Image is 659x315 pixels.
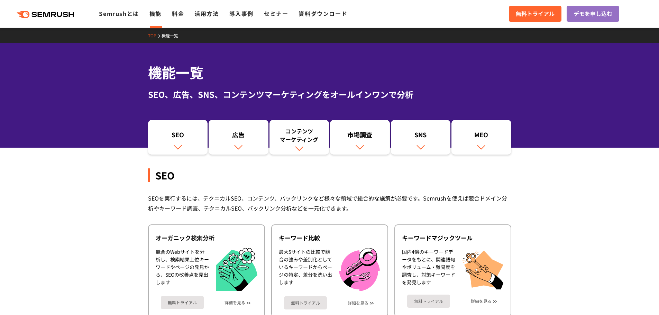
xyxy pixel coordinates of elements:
[279,248,332,291] div: 最大5サイトの比較で競合の強みや差別化としているキーワードからページの特定、差分を洗い出します
[99,9,139,18] a: Semrushとは
[161,296,204,309] a: 無料トライアル
[152,130,204,142] div: SEO
[279,234,381,242] div: キーワード比較
[391,120,451,155] a: SNS
[212,130,265,142] div: 広告
[339,248,380,291] img: キーワード比較
[574,9,612,18] span: デモを申し込む
[216,248,257,291] img: オーガニック検索分析
[402,234,504,242] div: キーワードマジックツール
[330,120,390,155] a: 市場調査
[273,127,326,143] div: コンテンツ マーケティング
[148,62,511,83] h1: 機能一覧
[284,296,327,309] a: 無料トライアル
[471,299,492,304] a: 詳細を見る
[333,130,386,142] div: 市場調査
[148,168,511,182] div: SEO
[299,9,347,18] a: 資料ダウンロード
[402,248,455,289] div: 国内4億のキーワードデータをもとに、関連語句やボリューム・難易度を調査し、対策キーワードを発見します
[162,33,183,38] a: 機能一覧
[264,9,288,18] a: セミナー
[451,120,511,155] a: MEO
[229,9,254,18] a: 導入事例
[148,33,162,38] a: TOP
[509,6,561,22] a: 無料トライアル
[172,9,184,18] a: 料金
[407,295,450,308] a: 無料トライアル
[148,88,511,101] div: SEO、広告、SNS、コンテンツマーケティングをオールインワンで分析
[516,9,555,18] span: 無料トライアル
[156,248,209,291] div: 競合のWebサイトを分析し、検索結果上位キーワードやページの発見から、SEOの改善点を見出します
[209,120,268,155] a: 広告
[269,120,329,155] a: コンテンツマーケティング
[462,248,504,289] img: キーワードマジックツール
[348,300,368,305] a: 詳細を見る
[148,193,511,213] div: SEOを実行するには、テクニカルSEO、コンテンツ、バックリンクなど様々な領域で総合的な施策が必要です。Semrushを使えば競合ドメイン分析やキーワード調査、テクニカルSEO、バックリンク分析...
[455,130,508,142] div: MEO
[225,300,245,305] a: 詳細を見る
[394,130,447,142] div: SNS
[567,6,619,22] a: デモを申し込む
[156,234,257,242] div: オーガニック検索分析
[149,9,162,18] a: 機能
[148,120,208,155] a: SEO
[194,9,219,18] a: 活用方法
